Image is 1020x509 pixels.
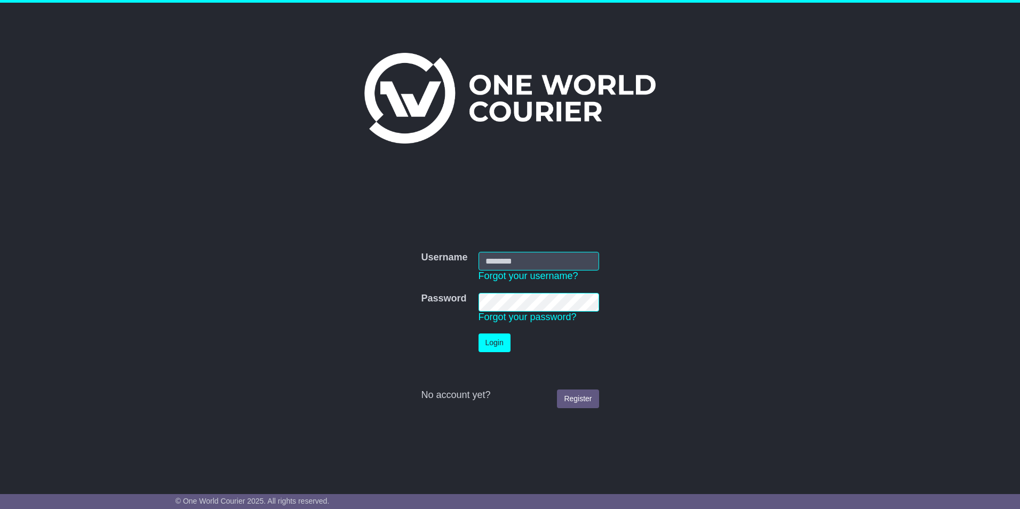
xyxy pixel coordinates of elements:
a: Forgot your password? [479,312,577,322]
button: Login [479,333,511,352]
label: Username [421,252,467,264]
img: One World [364,53,656,144]
a: Register [557,389,599,408]
span: © One World Courier 2025. All rights reserved. [176,497,330,505]
a: Forgot your username? [479,271,578,281]
label: Password [421,293,466,305]
div: No account yet? [421,389,599,401]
